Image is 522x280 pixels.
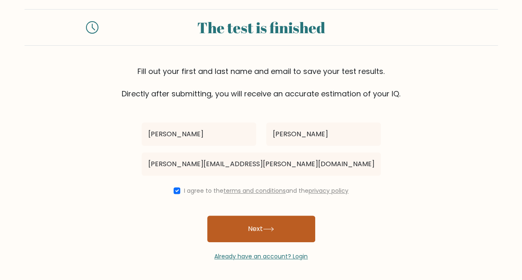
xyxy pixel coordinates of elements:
[266,123,381,146] input: Last name
[223,187,286,195] a: terms and conditions
[142,123,256,146] input: First name
[184,187,348,195] label: I agree to the and the
[142,152,381,176] input: Email
[25,66,498,99] div: Fill out your first and last name and email to save your test results. Directly after submitting,...
[108,16,414,39] div: The test is finished
[214,252,308,260] a: Already have an account? Login
[207,216,315,242] button: Next
[309,187,348,195] a: privacy policy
